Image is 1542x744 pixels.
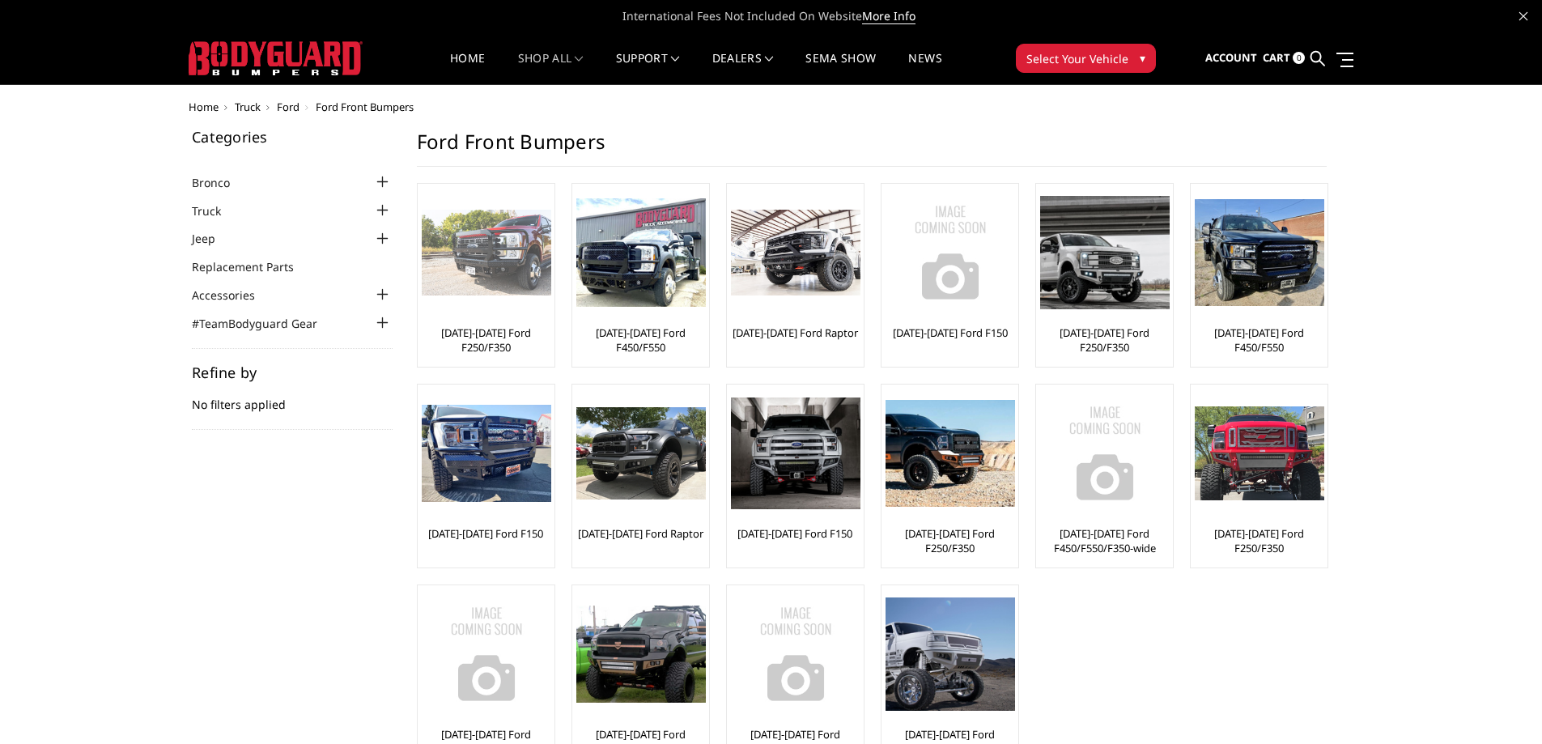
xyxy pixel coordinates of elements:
a: Support [616,53,680,84]
img: No Image [1040,389,1170,518]
a: Accessories [192,287,275,304]
h5: Categories [192,130,393,144]
a: [DATE]-[DATE] Ford F450/F550/F350-wide [1040,526,1169,555]
span: Account [1205,50,1257,65]
a: No Image [731,589,860,719]
a: [DATE]-[DATE] Ford F450/F550 [576,325,705,355]
a: #TeamBodyguard Gear [192,315,338,332]
a: [DATE]-[DATE] Ford F450/F550 [1195,325,1323,355]
a: [DATE]-[DATE] Ford F150 [893,325,1008,340]
a: [DATE]-[DATE] Ford Raptor [733,325,858,340]
a: Replacement Parts [192,258,314,275]
a: [DATE]-[DATE] Ford F150 [737,526,852,541]
a: Home [189,100,219,114]
a: Bronco [192,174,250,191]
a: Home [450,53,485,84]
a: Ford [277,100,299,114]
img: No Image [731,589,860,719]
a: Cart 0 [1263,36,1305,80]
img: No Image [422,589,551,719]
iframe: Chat Widget [1461,666,1542,744]
a: Dealers [712,53,774,84]
span: 0 [1293,52,1305,64]
a: shop all [518,53,584,84]
img: No Image [886,188,1015,317]
a: Truck [192,202,241,219]
span: Cart [1263,50,1290,65]
a: No Image [1040,389,1169,518]
a: [DATE]-[DATE] Ford Raptor [578,526,703,541]
button: Select Your Vehicle [1016,44,1156,73]
a: [DATE]-[DATE] Ford F250/F350 [1195,526,1323,555]
a: [DATE]-[DATE] Ford F250/F350 [1040,325,1169,355]
a: [DATE]-[DATE] Ford F150 [428,526,543,541]
a: More Info [862,8,915,24]
div: No filters applied [192,365,393,430]
span: Ford Front Bumpers [316,100,414,114]
h1: Ford Front Bumpers [417,130,1327,167]
img: BODYGUARD BUMPERS [189,41,363,75]
h5: Refine by [192,365,393,380]
a: [DATE]-[DATE] Ford F250/F350 [422,325,550,355]
span: ▾ [1140,49,1145,66]
a: SEMA Show [805,53,876,84]
a: No Image [886,188,1014,317]
a: Account [1205,36,1257,80]
span: Select Your Vehicle [1026,50,1128,67]
a: News [908,53,941,84]
a: [DATE]-[DATE] Ford F250/F350 [886,526,1014,555]
a: Truck [235,100,261,114]
a: Jeep [192,230,236,247]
